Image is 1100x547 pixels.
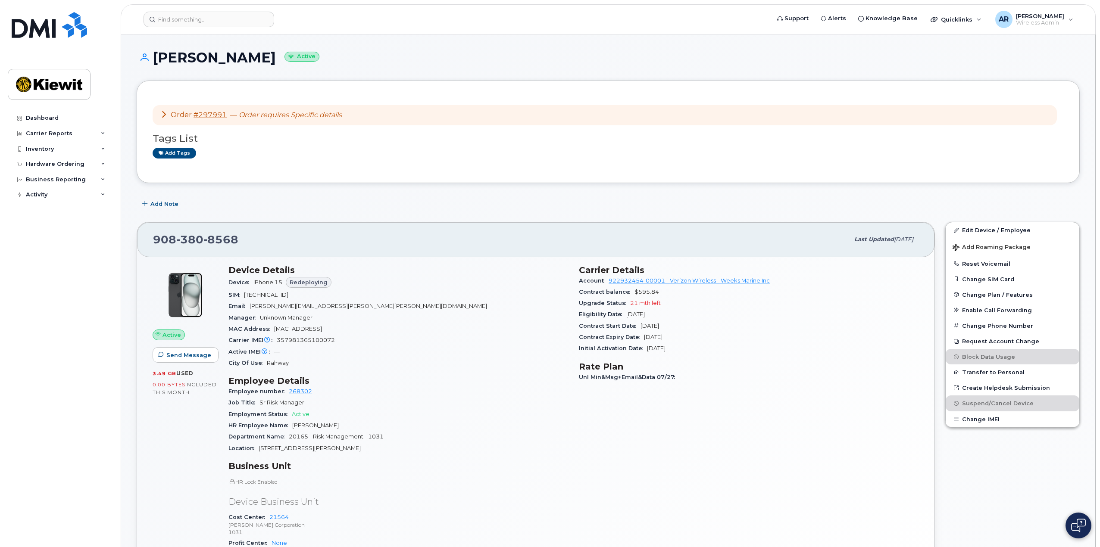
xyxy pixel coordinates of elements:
[239,111,342,119] em: Order requires Specific details
[946,302,1079,318] button: Enable Call Forwarding
[228,399,259,406] span: Job Title
[284,52,319,62] small: Active
[176,233,203,246] span: 380
[153,381,217,395] span: included this month
[228,433,289,440] span: Department Name
[579,374,679,380] span: Unl Min&Msg+Email&Data 07/27
[272,540,287,546] a: None
[230,111,342,119] span: —
[274,326,322,332] span: [MAC_ADDRESS]
[137,50,1080,65] h1: [PERSON_NAME]
[153,133,1064,144] h3: Tags List
[634,289,659,295] span: $595.84
[894,236,913,242] span: [DATE]
[962,291,1033,298] span: Change Plan / Features
[228,478,569,485] p: HR Lock Enabled
[292,411,309,417] span: Active
[228,314,260,321] span: Manager
[579,300,630,306] span: Upgrade Status
[946,256,1079,271] button: Reset Voicemail
[166,351,211,359] span: Send Message
[626,311,645,317] span: [DATE]
[579,323,641,329] span: Contract Start Date
[946,287,1079,302] button: Change Plan / Features
[228,514,269,520] span: Cost Center
[579,334,644,340] span: Contract Expiry Date
[228,521,569,528] p: [PERSON_NAME] Corporation
[153,382,185,388] span: 0.00 Bytes
[228,388,289,395] span: Employee number
[579,361,919,372] h3: Rate Plan
[641,323,659,329] span: [DATE]
[162,331,181,339] span: Active
[244,292,288,298] span: [TECHNICAL_ID]
[579,265,919,275] h3: Carrier Details
[289,388,312,395] a: 268302
[228,411,292,417] span: Employment Status
[946,411,1079,427] button: Change IMEI
[962,307,1032,313] span: Enable Call Forwarding
[228,376,569,386] h3: Employee Details
[259,445,361,451] span: [STREET_ADDRESS][PERSON_NAME]
[228,279,253,286] span: Device
[228,337,277,343] span: Carrier IMEI
[953,244,1031,252] span: Add Roaming Package
[946,395,1079,411] button: Suspend/Cancel Device
[259,399,304,406] span: Sr Risk Manager
[153,233,238,246] span: 908
[1071,519,1086,532] img: Open chat
[228,292,244,298] span: SIM
[228,360,267,366] span: City Of Use
[946,380,1079,395] a: Create Helpdesk Submission
[647,345,666,351] span: [DATE]
[228,348,274,355] span: Active IMEI
[171,111,192,119] span: Order
[609,277,770,284] a: 922932454-00001 - Verizon Wireless - Weeks Marine Inc
[250,303,487,309] span: [PERSON_NAME][EMAIL_ADDRESS][PERSON_NAME][PERSON_NAME][DOMAIN_NAME]
[153,148,196,159] a: Add tags
[946,222,1079,238] a: Edit Device / Employee
[267,360,289,366] span: Rahway
[176,370,194,376] span: used
[289,433,384,440] span: 20165 - Risk Management - 1031
[274,348,280,355] span: —
[253,279,282,286] span: iPhone 15
[260,314,312,321] span: Unknown Manager
[946,349,1079,364] button: Block Data Usage
[228,265,569,275] h3: Device Details
[946,318,1079,333] button: Change Phone Number
[854,236,894,242] span: Last updated
[290,278,328,286] span: Redeploying
[644,334,662,340] span: [DATE]
[579,289,634,295] span: Contract balance
[150,200,178,208] span: Add Note
[946,238,1079,255] button: Add Roaming Package
[228,303,250,309] span: Email
[946,271,1079,287] button: Change SIM Card
[277,337,335,343] span: 357981365100072
[228,445,259,451] span: Location
[579,345,647,351] span: Initial Activation Date
[228,540,272,546] span: Profit Center
[630,300,661,306] span: 21 mth left
[579,277,609,284] span: Account
[203,233,238,246] span: 8568
[153,370,176,376] span: 3.49 GB
[194,111,227,119] a: #297991
[946,364,1079,380] button: Transfer to Personal
[228,461,569,471] h3: Business Unit
[228,326,274,332] span: MAC Address
[962,400,1034,407] span: Suspend/Cancel Device
[228,496,569,508] p: Device Business Unit
[137,196,186,211] button: Add Note
[228,528,569,536] p: 1031
[159,269,211,321] img: iPhone_15_Black.png
[269,514,289,520] a: 21564
[946,333,1079,349] button: Request Account Change
[153,347,219,363] button: Send Message
[292,422,339,429] span: [PERSON_NAME]
[228,422,292,429] span: HR Employee Name
[579,311,626,317] span: Eligibility Date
